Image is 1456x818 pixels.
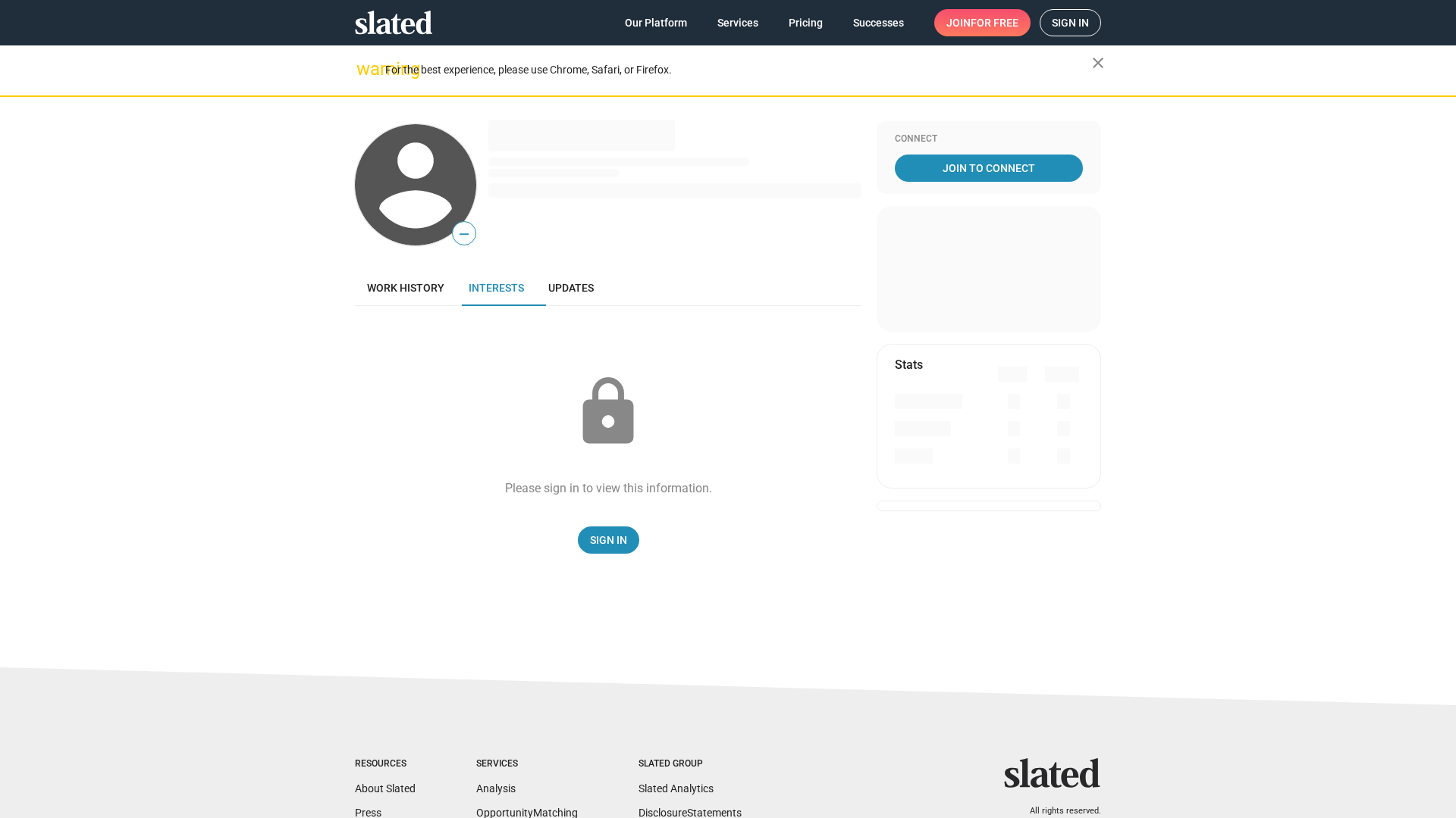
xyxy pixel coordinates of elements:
[355,758,416,770] div: Resources
[895,357,923,373] mat-card-title: Stats
[1052,10,1089,36] span: Sign in
[476,782,516,795] a: Analysis
[578,526,639,554] a: Sign In
[385,60,1092,80] div: For the best experience, please use Chrome, Safari, or Firefox.
[639,758,742,770] div: Slated Group
[476,758,578,770] div: Services
[1089,54,1107,72] mat-icon: close
[355,270,457,306] a: Work history
[895,133,1083,145] div: Connect
[898,155,1080,182] span: Join To Connect
[971,9,1018,36] span: for free
[705,9,770,36] a: Services
[469,282,524,294] span: Interests
[895,155,1083,182] a: Join To Connect
[777,9,835,36] a: Pricing
[570,374,646,450] mat-icon: lock
[536,270,606,306] a: Updates
[367,282,444,294] span: Work history
[717,9,758,36] span: Services
[355,782,416,795] a: About Slated
[457,270,536,306] a: Interests
[946,9,1018,36] span: Join
[853,9,904,36] span: Successes
[453,224,475,244] span: —
[841,9,916,36] a: Successes
[505,480,712,496] div: Please sign in to view this information.
[613,9,699,36] a: Our Platform
[625,9,687,36] span: Our Platform
[548,282,594,294] span: Updates
[789,9,823,36] span: Pricing
[1040,9,1101,36] a: Sign in
[356,60,375,78] mat-icon: warning
[934,9,1031,36] a: Joinfor free
[590,526,627,554] span: Sign In
[639,782,714,795] a: Slated Analytics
